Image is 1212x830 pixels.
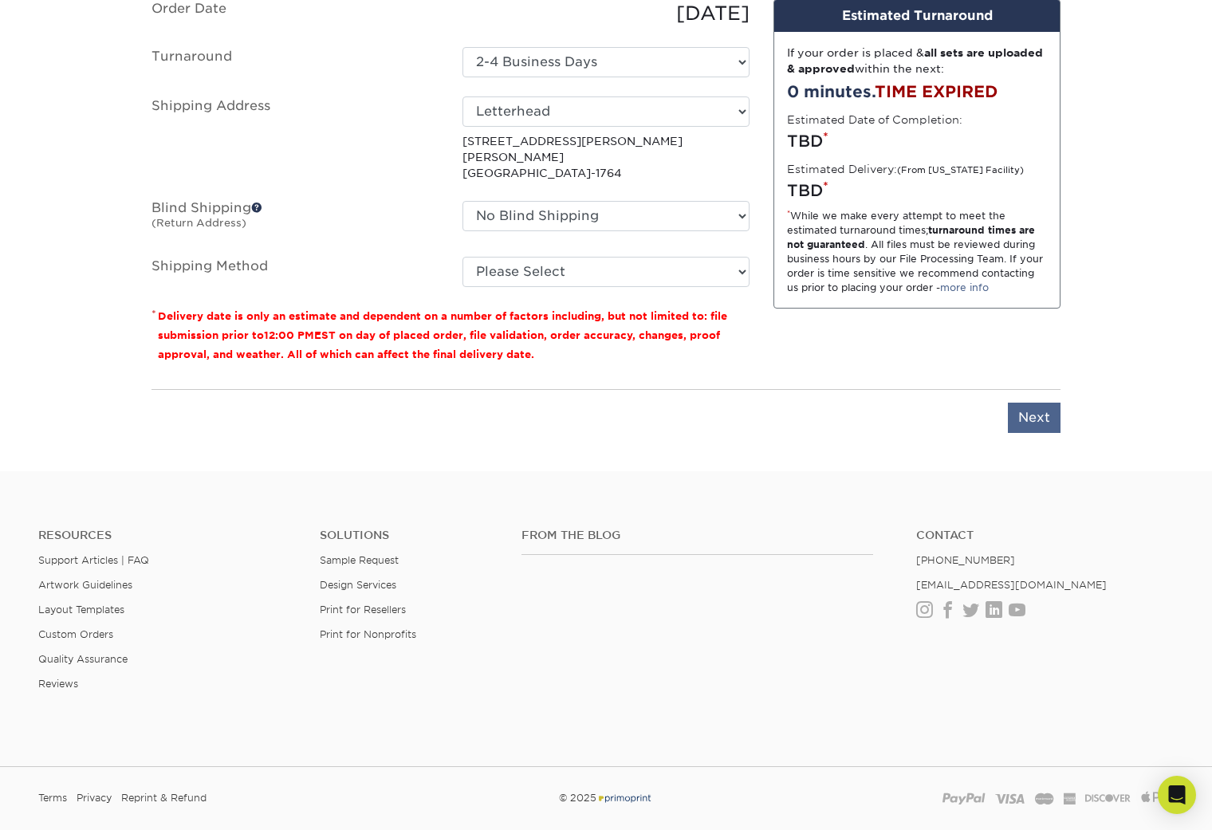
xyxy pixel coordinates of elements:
h4: Solutions [320,529,497,542]
label: Shipping Method [140,257,451,287]
label: Turnaround [140,47,451,77]
a: Contact [916,529,1174,542]
span: 12:00 PM [264,329,314,341]
a: Reviews [38,678,78,690]
a: Privacy [77,786,112,810]
small: (Return Address) [151,217,246,229]
a: Quality Assurance [38,653,128,665]
label: Estimated Date of Completion: [787,112,962,128]
div: If your order is placed & within the next: [787,45,1047,77]
label: Blind Shipping [140,201,451,238]
a: Support Articles | FAQ [38,554,149,566]
label: Estimated Delivery: [787,161,1024,177]
a: Terms [38,786,67,810]
a: Artwork Guidelines [38,579,132,591]
a: Sample Request [320,554,399,566]
h4: From the Blog [521,529,873,542]
a: Print for Resellers [320,604,406,616]
img: Primoprint [596,792,652,804]
a: Design Services [320,579,396,591]
small: Delivery date is only an estimate and dependent on a number of factors including, but not limited... [158,310,727,360]
div: Open Intercom Messenger [1158,776,1196,814]
label: Shipping Address [140,96,451,182]
div: TBD [787,129,1047,153]
span: TIME EXPIRED [875,82,998,101]
div: 0 minutes. [787,80,1047,104]
div: While we make every attempt to meet the estimated turnaround times; . All files must be reviewed ... [787,209,1047,295]
h4: Resources [38,529,296,542]
div: © 2025 [413,786,800,810]
div: TBD [787,179,1047,203]
a: Print for Nonprofits [320,628,416,640]
a: [EMAIL_ADDRESS][DOMAIN_NAME] [916,579,1107,591]
input: Next [1008,403,1060,433]
a: Reprint & Refund [121,786,207,810]
p: [STREET_ADDRESS][PERSON_NAME][PERSON_NAME] [GEOGRAPHIC_DATA]-1764 [462,133,750,182]
small: (From [US_STATE] Facility) [897,165,1024,175]
a: [PHONE_NUMBER] [916,554,1015,566]
a: Layout Templates [38,604,124,616]
a: more info [940,281,989,293]
a: Custom Orders [38,628,113,640]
